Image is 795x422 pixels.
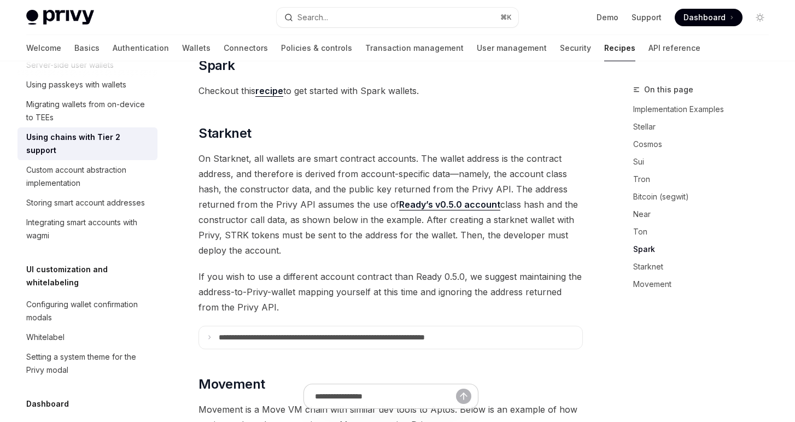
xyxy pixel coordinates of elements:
[26,78,126,91] div: Using passkeys with wallets
[26,163,151,190] div: Custom account abstraction implementation
[26,196,145,209] div: Storing smart account addresses
[633,101,778,118] a: Implementation Examples
[633,118,778,136] a: Stellar
[633,223,778,241] a: Ton
[560,35,591,61] a: Security
[633,241,778,258] a: Spark
[26,35,61,61] a: Welcome
[281,35,352,61] a: Policies & controls
[17,193,157,213] a: Storing smart account addresses
[113,35,169,61] a: Authentication
[26,10,94,25] img: light logo
[198,125,251,142] span: Starknet
[648,35,700,61] a: API reference
[26,350,151,377] div: Setting a system theme for the Privy modal
[751,9,769,26] button: Toggle dark mode
[399,199,500,210] a: Ready’s v0.5.0 account
[477,35,547,61] a: User management
[675,9,743,26] a: Dashboard
[26,397,69,411] h5: Dashboard
[633,258,778,276] a: Starknet
[17,213,157,245] a: Integrating smart accounts with wagmi
[633,153,778,171] a: Sui
[297,11,328,24] div: Search...
[26,298,151,324] div: Configuring wallet confirmation modals
[26,98,151,124] div: Migrating wallets from on-device to TEEs
[683,12,726,23] span: Dashboard
[597,12,618,23] a: Demo
[633,188,778,206] a: Bitcoin (segwit)
[198,151,583,258] span: On Starknet, all wallets are smart contract accounts. The wallet address is the contract address,...
[633,171,778,188] a: Tron
[26,331,65,344] div: Whitelabel
[632,12,662,23] a: Support
[633,206,778,223] a: Near
[456,389,471,404] button: Send message
[17,160,157,193] a: Custom account abstraction implementation
[255,85,283,97] a: recipe
[26,263,157,289] h5: UI customization and whitelabeling
[198,83,583,98] span: Checkout this to get started with Spark wallets.
[500,13,512,22] span: ⌘ K
[17,295,157,327] a: Configuring wallet confirmation modals
[633,276,778,293] a: Movement
[198,376,265,393] span: Movement
[182,35,211,61] a: Wallets
[198,269,583,315] span: If you wish to use a different account contract than Ready 0.5.0, we suggest maintaining the addr...
[633,136,778,153] a: Cosmos
[17,75,157,95] a: Using passkeys with wallets
[26,131,151,157] div: Using chains with Tier 2 support
[17,347,157,380] a: Setting a system theme for the Privy modal
[224,35,268,61] a: Connectors
[644,83,693,96] span: On this page
[26,216,151,242] div: Integrating smart accounts with wagmi
[17,127,157,160] a: Using chains with Tier 2 support
[365,35,464,61] a: Transaction management
[277,8,518,27] button: Search...⌘K
[17,95,157,127] a: Migrating wallets from on-device to TEEs
[198,57,235,74] span: Spark
[17,327,157,347] a: Whitelabel
[604,35,635,61] a: Recipes
[74,35,100,61] a: Basics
